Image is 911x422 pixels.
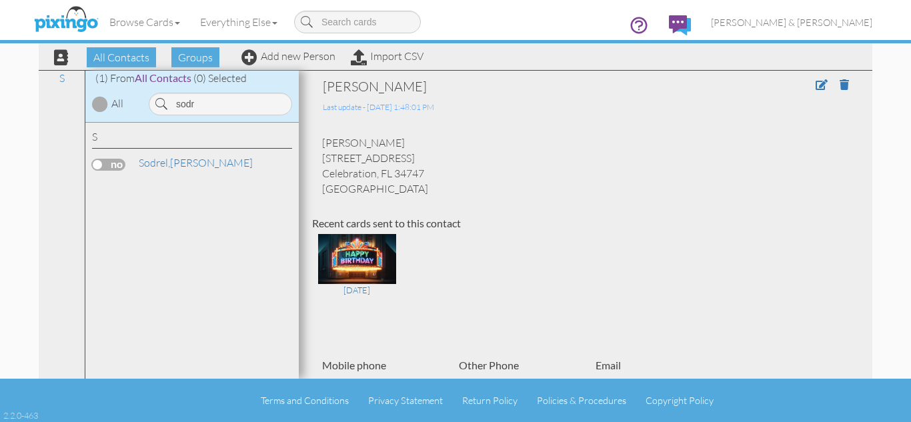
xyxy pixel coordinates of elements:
[323,102,434,112] span: Last update - [DATE] 1:48:01 PM
[312,217,461,229] strong: Recent cards sent to this contact
[111,96,123,111] div: All
[368,395,443,406] a: Privacy Statement
[322,359,386,371] strong: Mobile phone
[318,284,396,296] div: [DATE]
[92,129,292,149] div: S
[711,17,872,28] span: [PERSON_NAME] & [PERSON_NAME]
[190,5,287,39] a: Everything Else
[351,49,423,63] a: Import CSV
[646,395,714,406] a: Copyright Policy
[537,395,626,406] a: Policies & Procedures
[171,47,219,67] span: Groups
[3,409,38,421] div: 2.2.0-463
[596,359,621,371] strong: Email
[135,71,191,84] span: All Contacts
[193,71,247,85] span: (0) Selected
[85,71,299,86] div: (1) From
[459,359,519,371] strong: Other Phone
[462,395,518,406] a: Return Policy
[312,135,859,196] div: [PERSON_NAME] [STREET_ADDRESS] Celebration, FL 34747 [GEOGRAPHIC_DATA]
[261,395,349,406] a: Terms and Conditions
[323,77,739,96] div: [PERSON_NAME]
[241,49,335,63] a: Add new Person
[31,3,101,37] img: pixingo logo
[137,155,254,171] a: [PERSON_NAME]
[294,11,421,33] input: Search cards
[139,156,170,169] span: Sodrel,
[99,5,190,39] a: Browse Cards
[87,47,156,67] span: All Contacts
[669,15,691,35] img: comments.svg
[318,234,396,284] img: 121670-1-1727471300527-6c12e2f98ab74a9d-qa.jpg
[318,251,396,297] a: [DATE]
[701,5,882,39] a: [PERSON_NAME] & [PERSON_NAME]
[53,70,71,86] a: S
